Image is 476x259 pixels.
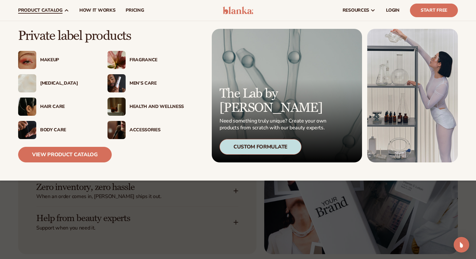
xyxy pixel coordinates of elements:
[130,104,184,110] div: Health And Wellness
[18,8,62,13] span: product catalog
[18,98,95,116] a: Female hair pulled back with clips. Hair Care
[367,29,458,162] img: Female in lab with equipment.
[130,57,184,63] div: Fragrance
[220,118,328,131] p: Need something truly unique? Create your own products from scratch with our beauty experts.
[108,74,126,92] img: Male holding moisturizer bottle.
[454,237,469,253] div: Open Intercom Messenger
[18,74,36,92] img: Cream moisturizer swatch.
[386,8,400,13] span: LOGIN
[18,51,36,69] img: Female with glitter eye makeup.
[343,8,369,13] span: resources
[18,121,36,139] img: Male hand applying moisturizer.
[410,4,458,17] a: Start Free
[108,51,126,69] img: Pink blooming flower.
[18,147,112,162] a: View Product Catalog
[18,29,184,43] p: Private label products
[79,8,116,13] span: How It Works
[40,104,95,110] div: Hair Care
[108,51,184,69] a: Pink blooming flower. Fragrance
[18,121,95,139] a: Male hand applying moisturizer. Body Care
[18,51,95,69] a: Female with glitter eye makeup. Makeup
[108,121,184,139] a: Female with makeup brush. Accessories
[108,98,184,116] a: Candles and incense on table. Health And Wellness
[108,98,126,116] img: Candles and incense on table.
[130,81,184,86] div: Men’s Care
[108,121,126,139] img: Female with makeup brush.
[223,6,254,14] img: logo
[220,87,328,115] p: The Lab by [PERSON_NAME]
[40,81,95,86] div: [MEDICAL_DATA]
[18,74,95,92] a: Cream moisturizer swatch. [MEDICAL_DATA]
[126,8,144,13] span: pricing
[212,29,362,162] a: Microscopic product formula. The Lab by [PERSON_NAME] Need something truly unique? Create your ow...
[130,127,184,133] div: Accessories
[220,139,301,155] div: Custom Formulate
[108,74,184,92] a: Male holding moisturizer bottle. Men’s Care
[18,98,36,116] img: Female hair pulled back with clips.
[40,57,95,63] div: Makeup
[40,127,95,133] div: Body Care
